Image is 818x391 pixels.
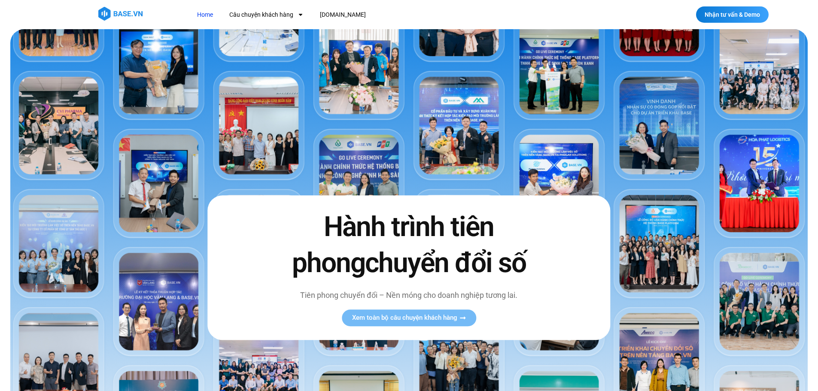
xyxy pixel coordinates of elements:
[223,7,310,23] a: Câu chuyện khách hàng
[191,7,219,23] a: Home
[274,209,544,281] h2: Hành trình tiên phong
[274,289,544,301] p: Tiên phong chuyển đổi – Nền móng cho doanh nghiệp tương lai.
[696,6,769,23] a: Nhận tư vấn & Demo
[705,12,760,18] span: Nhận tư vấn & Demo
[191,7,523,23] nav: Menu
[352,315,457,321] span: Xem toàn bộ câu chuyện khách hàng
[313,7,372,23] a: [DOMAIN_NAME]
[365,247,526,279] span: chuyển đổi số
[342,309,476,326] a: Xem toàn bộ câu chuyện khách hàng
